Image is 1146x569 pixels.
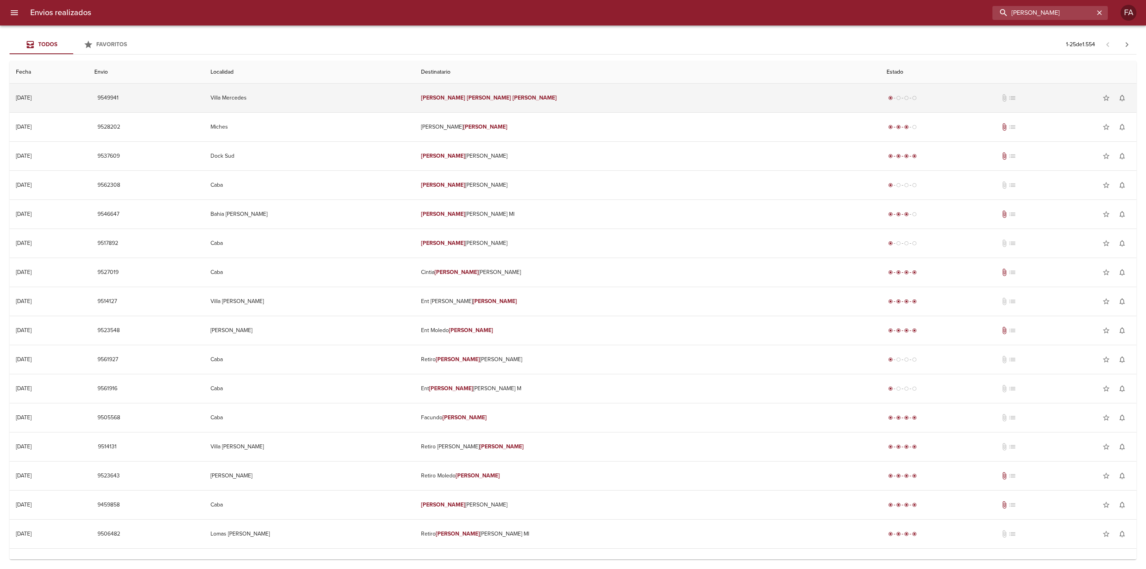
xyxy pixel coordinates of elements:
[912,183,917,188] span: radio_button_unchecked
[1102,559,1110,567] span: star_border
[904,386,909,391] span: radio_button_unchecked
[896,241,901,246] span: radio_button_unchecked
[415,287,880,316] td: Ent [PERSON_NAME]
[204,229,415,258] td: Caba
[1102,297,1110,305] span: star_border
[1098,235,1114,251] button: Agregar a favoritos
[1098,323,1114,338] button: Agregar a favoritos
[1118,559,1126,567] span: notifications_none
[904,96,909,100] span: radio_button_unchecked
[16,123,31,130] div: [DATE]
[97,529,120,539] span: 9506482
[1008,239,1016,247] span: No tiene pedido asociado
[1098,293,1114,309] button: Agregar a favoritos
[30,6,91,19] h6: Envios realizados
[1114,526,1130,542] button: Activar notificaciones
[435,269,479,276] em: [PERSON_NAME]
[415,142,880,170] td: [PERSON_NAME]
[912,532,917,536] span: radio_button_checked
[94,498,123,512] button: 9459858
[1098,410,1114,426] button: Agregar a favoritos
[887,443,918,451] div: Entregado
[896,503,901,507] span: radio_button_checked
[16,385,31,392] div: [DATE]
[467,94,511,101] em: [PERSON_NAME]
[888,357,893,362] span: radio_button_checked
[1008,181,1016,189] span: No tiene pedido asociado
[896,532,901,536] span: radio_button_checked
[888,473,893,478] span: radio_button_checked
[887,210,918,218] div: En viaje
[1000,414,1008,422] span: No tiene documentos adjuntos
[1102,443,1110,451] span: star_border
[887,181,918,189] div: Generado
[1118,530,1126,538] span: notifications_none
[5,3,24,22] button: menu
[16,443,31,450] div: [DATE]
[421,182,465,188] em: [PERSON_NAME]
[1118,152,1126,160] span: notifications_none
[97,209,119,219] span: 9546647
[887,297,918,305] div: Entregado
[904,183,909,188] span: radio_button_unchecked
[97,122,120,132] span: 9528202
[1008,356,1016,364] span: No tiene pedido asociado
[887,123,918,131] div: En viaje
[94,323,123,338] button: 9523548
[10,61,88,84] th: Fecha
[1118,327,1126,334] span: notifications_none
[1000,559,1008,567] span: No tiene documentos adjuntos
[904,415,909,420] span: radio_button_checked
[912,154,917,158] span: radio_button_checked
[1118,239,1126,247] span: notifications_none
[1102,501,1110,509] span: star_border
[449,327,493,334] em: [PERSON_NAME]
[421,240,465,246] em: [PERSON_NAME]
[887,268,918,276] div: Entregado
[912,473,917,478] span: radio_button_checked
[97,326,120,336] span: 9523548
[1114,206,1130,222] button: Activar notificaciones
[912,241,917,246] span: radio_button_unchecked
[415,491,880,519] td: [PERSON_NAME]
[1118,297,1126,305] span: notifications_none
[429,385,473,392] em: [PERSON_NAME]
[888,96,893,100] span: radio_button_checked
[896,96,901,100] span: radio_button_unchecked
[1114,439,1130,455] button: Activar notificaciones
[436,530,480,537] em: [PERSON_NAME]
[912,503,917,507] span: radio_button_checked
[415,113,880,141] td: [PERSON_NAME]
[1098,119,1114,135] button: Agregar a favoritos
[415,171,880,199] td: [PERSON_NAME]
[888,328,893,333] span: radio_button_checked
[415,61,880,84] th: Destinatario
[887,385,918,393] div: Generado
[1114,410,1130,426] button: Activar notificaciones
[1102,123,1110,131] span: star_border
[904,357,909,362] span: radio_button_unchecked
[1118,94,1126,102] span: notifications_none
[896,386,901,391] span: radio_button_unchecked
[16,356,31,363] div: [DATE]
[912,328,917,333] span: radio_button_checked
[1066,41,1095,49] p: 1 - 25 de 1.554
[888,270,893,275] span: radio_button_checked
[888,241,893,246] span: radio_button_checked
[1000,327,1008,334] span: Tiene documentos adjuntos
[904,154,909,158] span: radio_button_checked
[16,501,31,508] div: [DATE]
[896,415,901,420] span: radio_button_checked
[1118,268,1126,276] span: notifications_none
[1121,5,1136,21] div: FA
[912,270,917,275] span: radio_button_checked
[1000,94,1008,102] span: No tiene documentos adjuntos
[1114,468,1130,484] button: Activar notificaciones
[1102,181,1110,189] span: star_border
[421,153,465,159] em: [PERSON_NAME]
[1008,385,1016,393] span: No tiene pedido asociado
[1114,177,1130,193] button: Activar notificaciones
[1008,414,1016,422] span: No tiene pedido asociado
[1102,239,1110,247] span: star_border
[1008,210,1016,218] span: No tiene pedido asociado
